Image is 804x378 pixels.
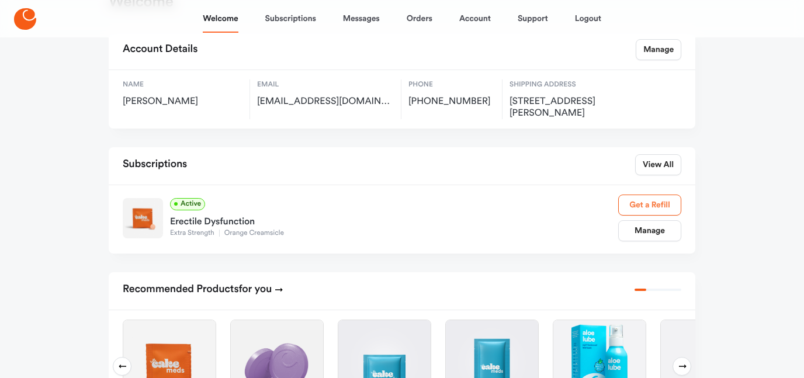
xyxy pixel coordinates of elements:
span: [PERSON_NAME] [123,96,242,107]
a: Account [459,5,491,33]
a: Erectile DysfunctionExtra StrengthOrange Creamsicle [170,210,618,238]
span: Name [123,79,242,90]
a: Manage [618,220,681,241]
span: for you [239,284,272,294]
span: Extra Strength [170,230,219,237]
a: Logout [575,5,601,33]
span: Active [170,198,205,210]
a: Subscriptions [265,5,316,33]
span: Shipping Address [510,79,635,90]
a: Orders [407,5,432,33]
div: Erectile Dysfunction [170,210,618,229]
span: Phone [408,79,495,90]
h2: Recommended Products [123,279,283,300]
a: Messages [343,5,380,33]
span: [PHONE_NUMBER] [408,96,495,107]
h2: Subscriptions [123,154,187,175]
span: Email [257,79,394,90]
span: Orange Creamsicle [219,230,289,237]
h2: Account Details [123,39,197,60]
span: daverupple@icloud.com [257,96,394,107]
a: Get a Refill [618,195,681,216]
a: Welcome [203,5,238,33]
a: View All [635,154,681,175]
a: Manage [636,39,681,60]
a: Support [518,5,548,33]
img: Extra Strength [123,198,163,238]
span: 79818 Viento Drive, LaQuinta, US, 92253 [510,96,635,119]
